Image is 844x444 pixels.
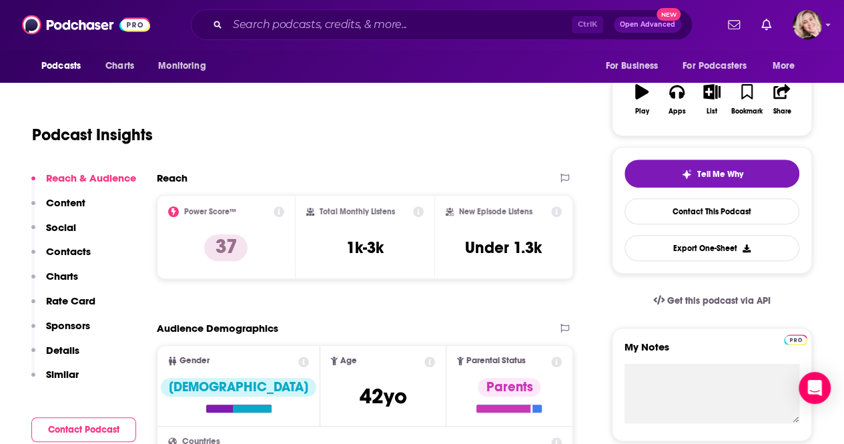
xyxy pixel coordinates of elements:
[46,221,76,234] p: Social
[32,125,153,145] h1: Podcast Insights
[346,238,384,258] h3: 1k-3k
[320,207,395,216] h2: Total Monthly Listens
[31,417,136,442] button: Contact Podcast
[674,53,766,79] button: open menu
[784,335,807,345] img: Podchaser Pro
[707,107,717,116] div: List
[31,196,85,221] button: Content
[31,221,76,246] button: Social
[624,75,659,124] button: Play
[158,57,205,75] span: Monitoring
[184,207,236,216] h2: Power Score™
[46,294,95,307] p: Rate Card
[46,368,79,381] p: Similar
[784,332,807,345] a: Pro website
[105,57,134,75] span: Charts
[763,53,812,79] button: open menu
[624,198,799,224] a: Contact This Podcast
[46,196,85,209] p: Content
[466,357,526,365] span: Parental Status
[31,344,79,369] button: Details
[793,10,822,39] span: Logged in as kkclayton
[793,10,822,39] button: Show profile menu
[157,322,278,335] h2: Audience Demographics
[605,57,658,75] span: For Business
[157,172,187,184] h2: Reach
[465,238,542,258] h3: Under 1.3k
[340,357,357,365] span: Age
[97,53,142,79] a: Charts
[793,10,822,39] img: User Profile
[799,372,831,404] div: Open Intercom Messenger
[31,319,90,344] button: Sponsors
[669,107,686,116] div: Apps
[572,16,603,33] span: Ctrl K
[31,368,79,393] button: Similar
[624,160,799,188] button: tell me why sparkleTell Me Why
[478,378,540,397] div: Parents
[31,270,78,294] button: Charts
[31,245,91,270] button: Contacts
[161,378,316,397] div: [DEMOGRAPHIC_DATA]
[31,294,95,319] button: Rate Card
[228,14,572,35] input: Search podcasts, credits, & more...
[149,53,223,79] button: open menu
[659,75,694,124] button: Apps
[667,295,771,306] span: Get this podcast via API
[41,57,81,75] span: Podcasts
[31,172,136,196] button: Reach & Audience
[32,53,98,79] button: open menu
[22,12,150,37] img: Podchaser - Follow, Share and Rate Podcasts
[635,107,649,116] div: Play
[459,207,532,216] h2: New Episode Listens
[596,53,675,79] button: open menu
[683,57,747,75] span: For Podcasters
[756,13,777,36] a: Show notifications dropdown
[46,270,78,282] p: Charts
[360,383,407,409] span: 42 yo
[729,75,764,124] button: Bookmark
[46,245,91,258] p: Contacts
[46,172,136,184] p: Reach & Audience
[191,9,693,40] div: Search podcasts, credits, & more...
[773,107,791,116] div: Share
[773,57,795,75] span: More
[624,341,799,364] label: My Notes
[657,8,681,21] span: New
[179,357,209,365] span: Gender
[681,169,692,180] img: tell me why sparkle
[46,319,90,332] p: Sponsors
[643,284,781,317] a: Get this podcast via API
[731,107,763,116] div: Bookmark
[695,75,729,124] button: List
[620,21,675,28] span: Open Advanced
[765,75,799,124] button: Share
[723,13,745,36] a: Show notifications dropdown
[46,344,79,357] p: Details
[614,17,681,33] button: Open AdvancedNew
[204,234,248,261] p: 37
[697,169,743,180] span: Tell Me Why
[624,235,799,261] button: Export One-Sheet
